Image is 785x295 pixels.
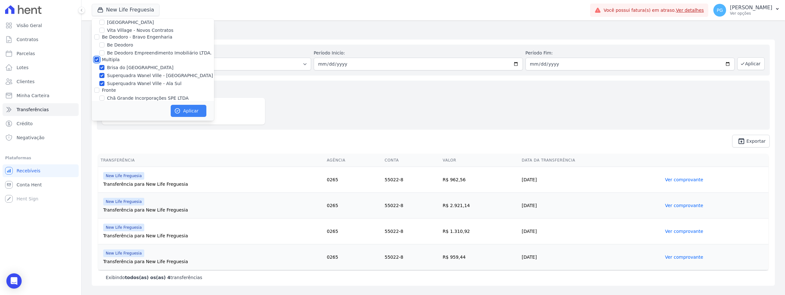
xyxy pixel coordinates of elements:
a: Ver comprovante [665,177,703,182]
label: Be Deodoro Empreendimento Imobiliário LTDA. [107,50,212,56]
a: Ver comprovante [665,255,703,260]
label: Fronte [102,88,116,93]
a: Clientes [3,75,79,88]
span: Transferências [17,106,49,113]
a: Negativação [3,131,79,144]
span: Parcelas [17,50,35,57]
label: Chã Grande Incorporações SPE LTDA [107,95,189,102]
span: Crédito [17,120,33,127]
span: Recebíveis [17,168,40,174]
label: Multipla [102,57,120,62]
td: 55022-8 [382,244,440,270]
a: Ver comprovante [665,229,703,234]
i: unarchive [738,137,745,145]
span: Lotes [17,64,29,71]
label: Período Fim: [525,50,735,56]
p: [PERSON_NAME] [730,4,772,11]
a: Transferências [3,103,79,116]
td: [DATE] [519,219,662,244]
th: Valor [440,154,519,167]
span: Contratos [17,36,38,43]
div: Transferência para New Life Freguesia [103,207,322,213]
td: 55022-8 [382,219,440,244]
a: Crédito [3,117,79,130]
td: [DATE] [519,244,662,270]
th: Agência [324,154,382,167]
div: Plataformas [5,154,76,162]
button: PG [PERSON_NAME] Ver opções [708,1,785,19]
span: Visão Geral [17,22,42,29]
td: R$ 2.921,14 [440,193,519,219]
p: Ver opções [730,11,772,16]
label: Período Inicío: [314,50,523,56]
a: Lotes [3,61,79,74]
p: Exibindo transferências [106,274,202,281]
label: Vita Village - Novos Contratos [107,27,174,34]
td: R$ 962,56 [440,167,519,193]
a: Minha Carteira [3,89,79,102]
label: Superquadra Wanel Ville - Ala Sul [107,80,182,87]
a: Recebíveis [3,164,79,177]
a: Ver detalhes [676,8,704,13]
th: Data da Transferência [519,154,662,167]
td: [DATE] [519,193,662,219]
td: 0265 [324,193,382,219]
th: Transferência [98,154,324,167]
td: 0265 [324,219,382,244]
span: Exportar [746,139,766,143]
span: Negativação [17,134,45,141]
b: todos(as) os(as) 4 [125,275,170,280]
span: Conta Hent [17,182,42,188]
label: [GEOGRAPHIC_DATA] [107,19,154,26]
label: Brisa do [GEOGRAPHIC_DATA] [107,64,174,71]
button: New Life Freguesia [92,4,160,16]
td: [DATE] [519,167,662,193]
th: Conta [382,154,440,167]
span: New Life Freguesia [103,198,144,205]
div: Open Intercom Messenger [6,273,22,289]
td: R$ 1.310,92 [440,219,519,244]
a: Ver comprovante [665,203,703,208]
span: New Life Freguesia [103,249,144,257]
a: unarchive Exportar [732,135,770,147]
a: Visão Geral [3,19,79,32]
h2: Transferências [92,25,775,37]
span: PG [717,8,723,12]
span: Clientes [17,78,34,85]
button: Aplicar [171,105,206,117]
div: Transferência para New Life Freguesia [103,181,322,187]
label: Be Deodoro - Bravo Engenharia [102,34,172,40]
td: R$ 959,44 [440,244,519,270]
a: Parcelas [3,47,79,60]
button: Aplicar [737,57,765,70]
a: Contratos [3,33,79,46]
td: 55022-8 [382,193,440,219]
td: 0265 [324,244,382,270]
div: Transferência para New Life Freguesia [103,233,322,239]
span: Você possui fatura(s) em atraso. [603,7,704,14]
span: Minha Carteira [17,92,49,99]
label: Be Deodoro [107,42,133,48]
a: Conta Hent [3,178,79,191]
span: New Life Freguesia [103,172,144,180]
div: Transferência para New Life Freguesia [103,258,322,265]
label: Superquadra Wanel Ville - [GEOGRAPHIC_DATA] [107,72,213,79]
td: 55022-8 [382,167,440,193]
span: New Life Freguesia [103,224,144,231]
td: 0265 [324,167,382,193]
